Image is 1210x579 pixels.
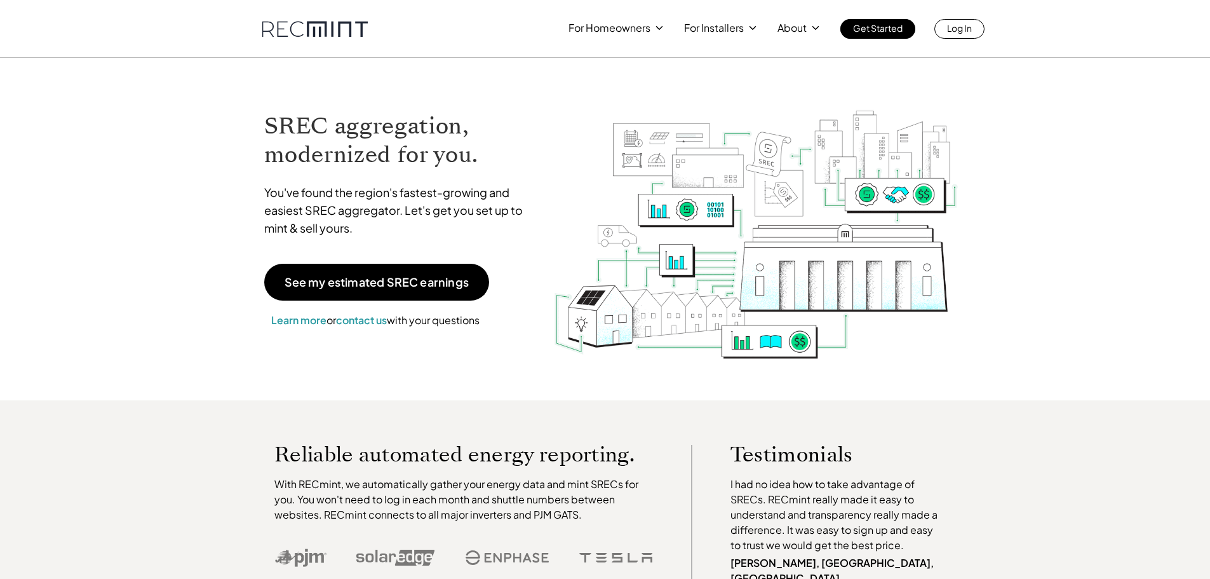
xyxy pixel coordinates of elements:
p: For Installers [684,19,744,37]
p: or with your questions [264,312,487,329]
a: Log In [934,19,985,39]
img: RECmint value cycle [553,77,958,362]
a: Learn more [271,313,326,327]
p: For Homeowners [568,19,650,37]
h1: SREC aggregation, modernized for you. [264,112,535,169]
a: contact us [336,313,387,327]
p: Testimonials [730,445,920,464]
a: Get Started [840,19,915,39]
a: See my estimated SREC earnings [264,264,489,301]
p: Reliable automated energy reporting. [274,445,653,464]
p: You've found the region's fastest-growing and easiest SREC aggregator. Let's get you set up to mi... [264,184,535,237]
p: Get Started [853,19,903,37]
p: About [777,19,807,37]
p: See my estimated SREC earnings [285,276,469,288]
p: I had no idea how to take advantage of SRECs. RECmint really made it easy to understand and trans... [730,477,944,553]
p: With RECmint, we automatically gather your energy data and mint SRECs for you. You won't need to ... [274,477,653,522]
p: Log In [947,19,972,37]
